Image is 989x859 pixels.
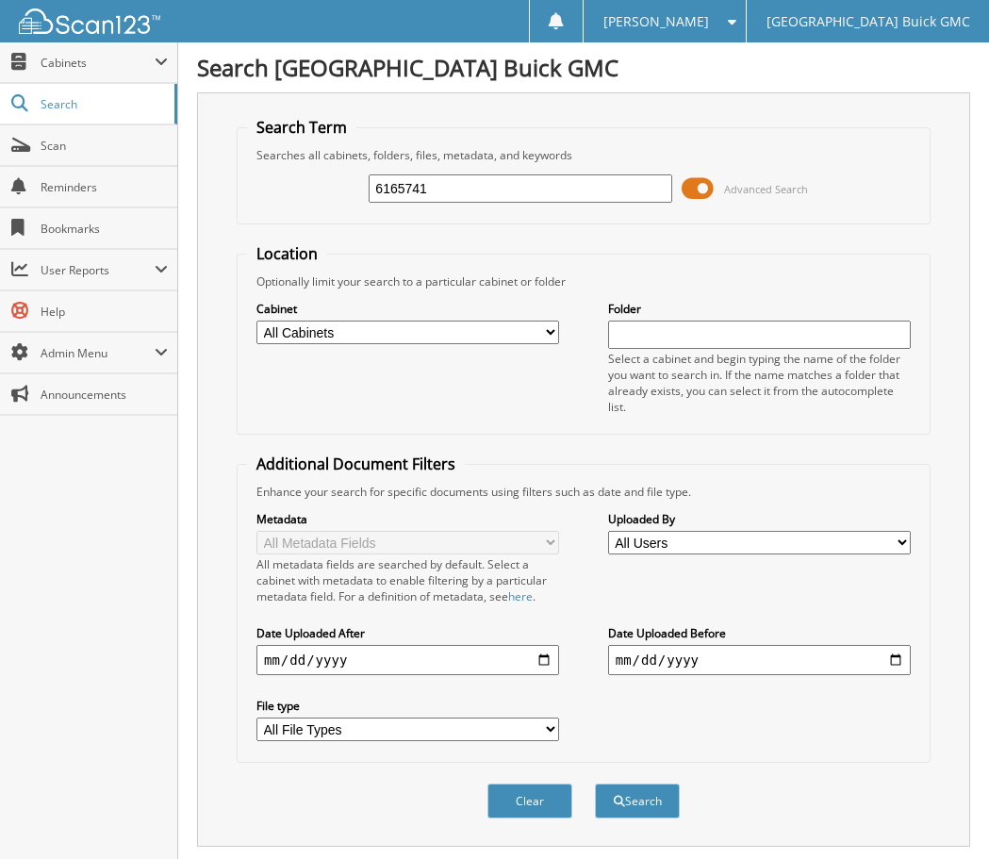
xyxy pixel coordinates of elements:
[608,511,911,527] label: Uploaded By
[256,556,559,604] div: All metadata fields are searched by default. Select a cabinet with metadata to enable filtering b...
[41,345,155,361] span: Admin Menu
[724,182,808,196] span: Advanced Search
[603,16,709,27] span: [PERSON_NAME]
[256,625,559,641] label: Date Uploaded After
[608,645,911,675] input: end
[19,8,160,34] img: scan123-logo-white.svg
[247,484,920,500] div: Enhance your search for specific documents using filters such as date and file type.
[197,52,970,83] h1: Search [GEOGRAPHIC_DATA] Buick GMC
[41,138,168,154] span: Scan
[595,784,680,818] button: Search
[247,147,920,163] div: Searches all cabinets, folders, files, metadata, and keywords
[256,645,559,675] input: start
[508,588,533,604] a: here
[41,55,155,71] span: Cabinets
[608,351,911,415] div: Select a cabinet and begin typing the name of the folder you want to search in. If the name match...
[256,301,559,317] label: Cabinet
[41,179,168,195] span: Reminders
[895,768,989,859] iframe: Chat Widget
[41,387,168,403] span: Announcements
[608,301,911,317] label: Folder
[41,96,165,112] span: Search
[256,511,559,527] label: Metadata
[41,304,168,320] span: Help
[766,16,970,27] span: [GEOGRAPHIC_DATA] Buick GMC
[247,273,920,289] div: Optionally limit your search to a particular cabinet or folder
[487,784,572,818] button: Clear
[41,221,168,237] span: Bookmarks
[247,117,356,138] legend: Search Term
[608,625,911,641] label: Date Uploaded Before
[247,243,327,264] legend: Location
[41,262,155,278] span: User Reports
[247,454,465,474] legend: Additional Document Filters
[256,698,559,714] label: File type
